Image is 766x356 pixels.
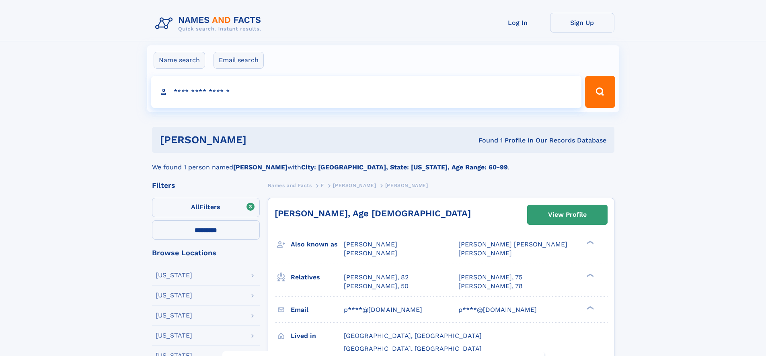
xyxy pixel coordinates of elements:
[333,180,376,190] a: [PERSON_NAME]
[291,329,344,343] h3: Lived in
[321,183,324,188] span: F
[585,305,594,310] div: ❯
[458,249,512,257] span: [PERSON_NAME]
[528,205,607,224] a: View Profile
[214,52,264,69] label: Email search
[344,249,397,257] span: [PERSON_NAME]
[156,272,192,279] div: [US_STATE]
[301,163,508,171] b: City: [GEOGRAPHIC_DATA], State: [US_STATE], Age Range: 60-99
[156,292,192,299] div: [US_STATE]
[344,282,409,291] a: [PERSON_NAME], 50
[550,13,614,33] a: Sign Up
[458,282,523,291] a: [PERSON_NAME], 78
[321,180,324,190] a: F
[344,273,409,282] a: [PERSON_NAME], 82
[585,76,615,108] button: Search Button
[333,183,376,188] span: [PERSON_NAME]
[458,240,567,248] span: [PERSON_NAME] [PERSON_NAME]
[344,332,482,340] span: [GEOGRAPHIC_DATA], [GEOGRAPHIC_DATA]
[291,238,344,251] h3: Also known as
[585,273,594,278] div: ❯
[458,273,522,282] a: [PERSON_NAME], 75
[344,345,482,352] span: [GEOGRAPHIC_DATA], [GEOGRAPHIC_DATA]
[268,180,312,190] a: Names and Facts
[156,312,192,319] div: [US_STATE]
[156,332,192,339] div: [US_STATE]
[486,13,550,33] a: Log In
[154,52,205,69] label: Name search
[362,136,606,145] div: Found 1 Profile In Our Records Database
[152,13,268,35] img: Logo Names and Facts
[151,76,582,108] input: search input
[548,205,587,224] div: View Profile
[344,240,397,248] span: [PERSON_NAME]
[275,208,471,218] a: [PERSON_NAME], Age [DEMOGRAPHIC_DATA]
[152,249,260,256] div: Browse Locations
[585,240,594,245] div: ❯
[152,198,260,217] label: Filters
[191,203,199,211] span: All
[291,303,344,317] h3: Email
[291,271,344,284] h3: Relatives
[233,163,288,171] b: [PERSON_NAME]
[385,183,428,188] span: [PERSON_NAME]
[160,135,363,145] h1: [PERSON_NAME]
[152,182,260,189] div: Filters
[152,153,614,172] div: We found 1 person named with .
